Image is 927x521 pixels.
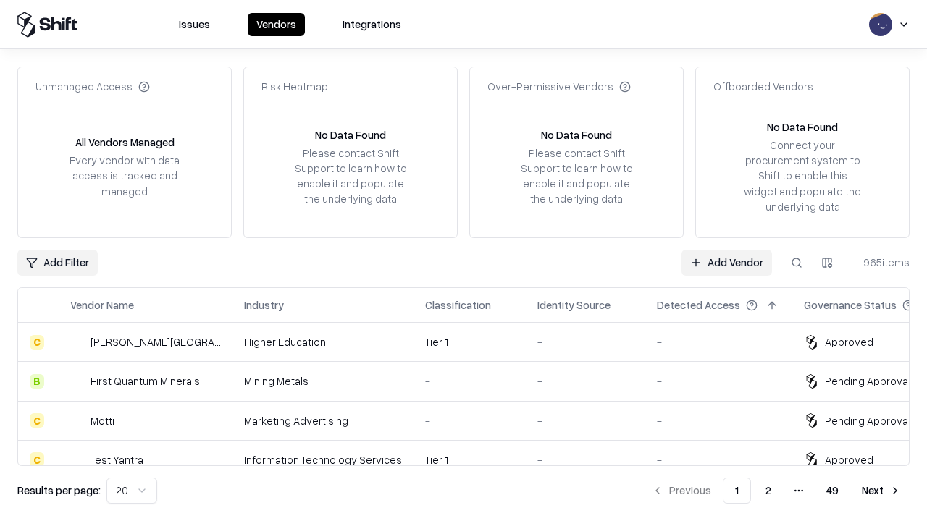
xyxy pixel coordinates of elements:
[244,452,402,467] div: Information Technology Services
[17,250,98,276] button: Add Filter
[30,452,44,467] div: C
[754,478,783,504] button: 2
[516,145,637,207] div: Please contact Shift Support to learn how to enable it and populate the underlying data
[91,373,200,389] div: First Quantum Minerals
[244,413,402,428] div: Marketing Advertising
[541,127,612,143] div: No Data Found
[657,297,740,313] div: Detected Access
[91,413,114,428] div: Motti
[853,478,910,504] button: Next
[17,483,101,498] p: Results per page:
[425,297,491,313] div: Classification
[825,413,910,428] div: Pending Approval
[315,127,386,143] div: No Data Found
[334,13,410,36] button: Integrations
[261,79,328,94] div: Risk Heatmap
[35,79,150,94] div: Unmanaged Access
[487,79,631,94] div: Over-Permissive Vendors
[713,79,813,94] div: Offboarded Vendors
[825,334,873,350] div: Approved
[91,452,143,467] div: Test Yantra
[657,373,781,389] div: -
[825,452,873,467] div: Approved
[804,297,897,313] div: Governance Status
[244,373,402,389] div: Mining Metals
[537,373,634,389] div: -
[425,334,514,350] div: Tier 1
[70,452,85,467] img: Test Yantra
[425,413,514,428] div: -
[244,297,284,313] div: Industry
[681,250,772,276] a: Add Vendor
[425,373,514,389] div: -
[70,297,134,313] div: Vendor Name
[657,334,781,350] div: -
[657,452,781,467] div: -
[30,413,44,428] div: C
[248,13,305,36] button: Vendors
[425,452,514,467] div: Tier 1
[657,413,781,428] div: -
[537,413,634,428] div: -
[30,374,44,389] div: B
[64,153,185,198] div: Every vendor with data access is tracked and managed
[537,452,634,467] div: -
[70,335,85,350] img: Reichman University
[70,413,85,428] img: Motti
[537,334,634,350] div: -
[825,373,910,389] div: Pending Approval
[815,478,850,504] button: 49
[30,335,44,350] div: C
[91,334,221,350] div: [PERSON_NAME][GEOGRAPHIC_DATA]
[75,135,175,150] div: All Vendors Managed
[767,119,838,135] div: No Data Found
[244,334,402,350] div: Higher Education
[643,478,910,504] nav: pagination
[290,145,411,207] div: Please contact Shift Support to learn how to enable it and populate the underlying data
[852,255,910,270] div: 965 items
[723,478,751,504] button: 1
[537,297,611,313] div: Identity Source
[70,374,85,389] img: First Quantum Minerals
[742,137,863,214] div: Connect your procurement system to Shift to enable this widget and populate the underlying data
[170,13,219,36] button: Issues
